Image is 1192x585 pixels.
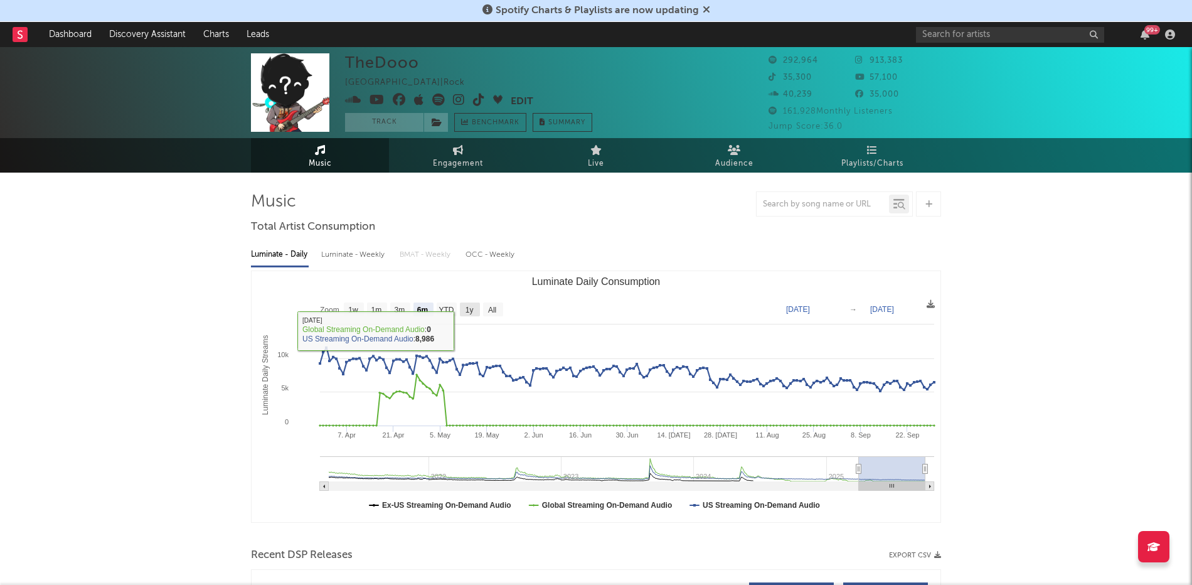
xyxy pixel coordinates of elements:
[769,107,893,115] span: 161,928 Monthly Listeners
[261,335,270,415] text: Luminate Daily Streams
[532,276,661,287] text: Luminate Daily Consumption
[715,156,753,171] span: Audience
[466,244,516,266] div: OCC - Weekly
[704,431,737,439] text: 28. [DATE]
[251,244,309,266] div: Luminate - Daily
[194,22,238,47] a: Charts
[496,6,699,16] span: Spotify Charts & Playlists are now updating
[803,138,941,173] a: Playlists/Charts
[252,271,940,522] svg: Luminate Daily Consumption
[769,90,812,99] span: 40,239
[321,244,387,266] div: Luminate - Weekly
[548,119,585,126] span: Summary
[100,22,194,47] a: Discovery Assistant
[527,138,665,173] a: Live
[285,418,289,426] text: 0
[851,431,871,439] text: 8. Sep
[895,431,919,439] text: 22. Sep
[657,431,690,439] text: 14. [DATE]
[383,431,405,439] text: 21. Apr
[309,156,332,171] span: Music
[870,305,894,314] text: [DATE]
[454,113,526,132] a: Benchmark
[433,156,483,171] span: Engagement
[395,306,405,314] text: 3m
[855,73,898,82] span: 57,100
[472,115,519,131] span: Benchmark
[802,431,826,439] text: 25. Aug
[511,94,533,109] button: Edit
[251,548,353,563] span: Recent DSP Releases
[889,552,941,559] button: Export CSV
[769,73,812,82] span: 35,300
[855,56,903,65] span: 913,383
[703,6,710,16] span: Dismiss
[524,431,543,439] text: 2. Jun
[615,431,638,439] text: 30. Jun
[320,306,339,314] text: Zoom
[417,306,428,314] text: 6m
[251,220,375,235] span: Total Artist Consumption
[345,113,423,132] button: Track
[569,431,592,439] text: 16. Jun
[277,351,289,358] text: 10k
[439,306,454,314] text: YTD
[786,305,810,314] text: [DATE]
[1144,25,1160,35] div: 99 +
[345,75,479,90] div: [GEOGRAPHIC_DATA] | Rock
[757,200,889,210] input: Search by song name or URL
[769,56,818,65] span: 292,964
[430,431,451,439] text: 5. May
[238,22,278,47] a: Leads
[841,156,903,171] span: Playlists/Charts
[665,138,803,173] a: Audience
[389,138,527,173] a: Engagement
[703,501,820,510] text: US Streaming On-Demand Audio
[338,431,356,439] text: 7. Apr
[474,431,499,439] text: 19. May
[466,306,474,314] text: 1y
[371,306,382,314] text: 1m
[345,53,419,72] div: TheDooo
[40,22,100,47] a: Dashboard
[382,501,511,510] text: Ex-US Streaming On-Demand Audio
[916,27,1104,43] input: Search for artists
[281,384,289,392] text: 5k
[533,113,592,132] button: Summary
[488,306,496,314] text: All
[1141,30,1149,40] button: 99+
[769,122,843,131] span: Jump Score: 36.0
[849,305,857,314] text: →
[855,90,899,99] span: 35,000
[755,431,779,439] text: 11. Aug
[251,138,389,173] a: Music
[348,306,358,314] text: 1w
[588,156,604,171] span: Live
[542,501,673,510] text: Global Streaming On-Demand Audio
